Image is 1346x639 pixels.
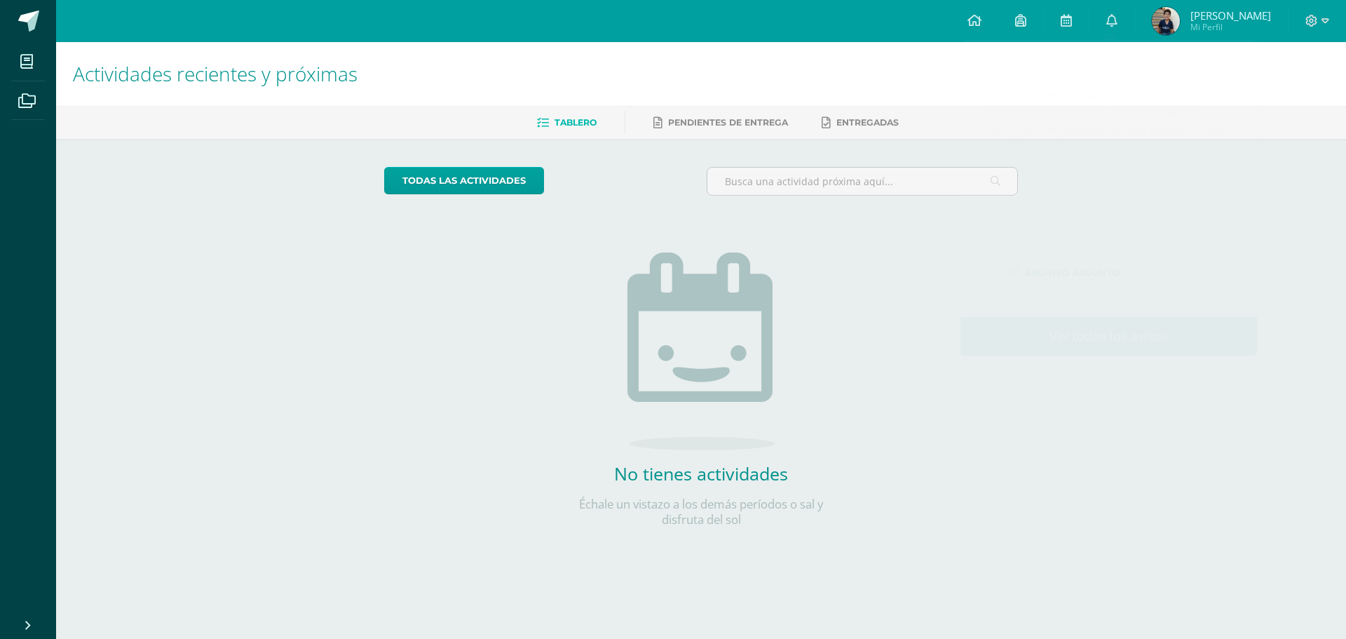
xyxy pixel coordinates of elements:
[1190,21,1271,33] span: Mi Perfil
[668,117,788,128] span: Pendientes de entrega
[1024,260,1120,285] span: Archivo Adjunto
[627,253,775,450] img: no_activities.png
[998,52,1035,69] span: Avisos
[73,60,358,87] span: Actividades recientes y próximas
[561,497,841,527] p: Échale un vistazo a los demás períodos o sal y disfruta del sol
[384,167,544,194] a: todas las Actividades
[1152,7,1180,35] img: 1535c0312ae203c30d44d59aa01203f9.png
[1190,8,1271,22] span: [PERSON_NAME]
[561,462,841,485] h2: No tienes actividades
[707,168,1018,195] input: Busca una actividad próxima aquí...
[836,117,899,128] span: Entregadas
[555,117,597,128] span: Tablero
[822,112,899,134] a: Entregadas
[960,317,1257,356] a: Ver todos los avisos
[537,112,597,134] a: Tablero
[653,112,788,134] a: Pendientes de entrega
